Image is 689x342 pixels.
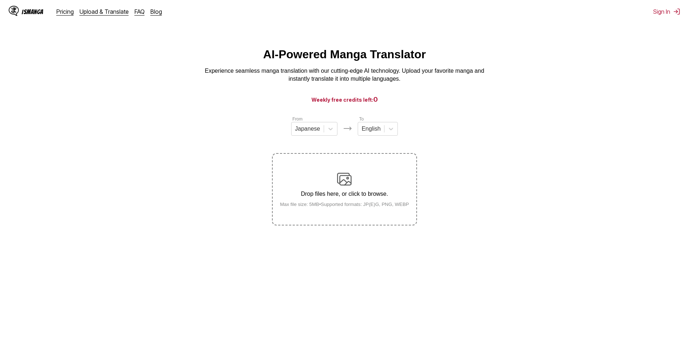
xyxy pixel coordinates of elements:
[653,8,680,15] button: Sign In
[150,8,162,15] a: Blog
[80,8,129,15] a: Upload & Translate
[263,48,426,61] h1: AI-Powered Manga Translator
[135,8,145,15] a: FAQ
[22,8,43,15] div: IsManga
[274,191,415,197] p: Drop files here, or click to browse.
[274,202,415,207] small: Max file size: 5MB • Supported formats: JP(E)G, PNG, WEBP
[373,96,378,103] span: 0
[9,6,56,17] a: IsManga LogoIsManga
[17,95,672,104] h3: Weekly free credits left:
[673,8,680,15] img: Sign out
[9,6,19,16] img: IsManga Logo
[56,8,74,15] a: Pricing
[343,124,352,133] img: Languages icon
[200,67,489,83] p: Experience seamless manga translation with our cutting-edge AI technology. Upload your favorite m...
[293,117,303,122] label: From
[359,117,364,122] label: To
